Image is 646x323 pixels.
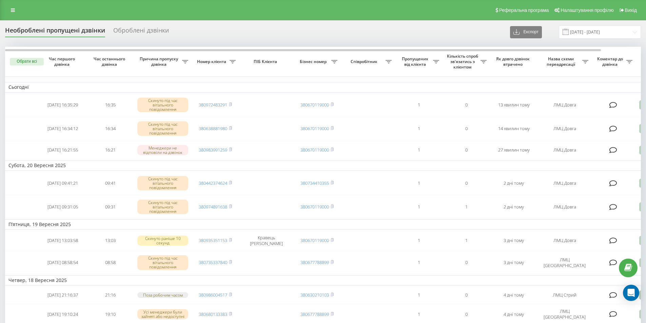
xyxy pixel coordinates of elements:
div: Усі менеджери були зайняті або недоступні [137,309,188,319]
td: 1 [395,287,443,303]
a: 380670119000 [300,237,329,243]
td: 1 [395,231,443,250]
td: 21:16 [86,287,134,303]
a: 380442374624 [199,180,227,186]
td: 16:21 [86,141,134,159]
td: 14 хвилин тому [490,118,537,140]
td: 0 [443,172,490,195]
td: 0 [443,287,490,303]
span: Час першого дзвінка [44,56,81,67]
a: 380677788899 [300,311,329,317]
a: 380638881980 [199,125,227,132]
td: [DATE] 09:31:05 [39,196,86,218]
span: Співробітник [344,59,386,64]
td: [DATE] 21:16:37 [39,287,86,303]
td: 0 [443,118,490,140]
a: 380670119000 [300,147,329,153]
span: ПІБ Клієнта [245,59,288,64]
td: 3 дні тому [490,231,537,250]
td: 16:35 [86,94,134,116]
td: [DATE] 13:03:58 [39,231,86,250]
td: ЛМЦ Довга [537,196,592,218]
span: Як довго дзвінок втрачено [495,56,532,67]
div: Менеджери не відповіли на дзвінок [137,145,188,155]
a: 380630210103 [300,292,329,298]
div: Скинуто раніше 10 секунд [137,236,188,246]
td: 0 [443,94,490,116]
div: Скинуто під час вітального повідомлення [137,255,188,270]
div: Оброблені дзвінки [113,27,169,37]
td: 1 [443,231,490,250]
div: Скинуто під час вітального повідомлення [137,98,188,113]
span: Причина пропуску дзвінка [137,56,182,67]
a: 380670119000 [300,204,329,210]
div: Open Intercom Messenger [623,285,639,301]
td: 2 дні тому [490,172,537,195]
span: Кількість спроб зв'язатись з клієнтом [446,54,481,69]
td: ЛМЦ Довга [537,118,592,140]
td: 13 хвилин тому [490,94,537,116]
td: 4 дні тому [490,287,537,303]
td: [DATE] 09:41:21 [39,172,86,195]
a: 380734410355 [300,180,329,186]
td: 1 [395,251,443,274]
td: ЛМЦ Довга [537,94,592,116]
a: 380677788899 [300,259,329,265]
td: ЛМЦ Довга [537,172,592,195]
button: Обрати всі [10,58,44,65]
td: 2 дні тому [490,196,537,218]
td: 1 [395,196,443,218]
div: Скинуто під час вітального повідомлення [137,200,188,215]
a: 380972483291 [199,102,227,108]
td: ЛМЦ Довга [537,141,592,159]
a: 380670119000 [300,102,329,108]
span: Бізнес номер [297,59,331,64]
td: 1 [395,172,443,195]
a: 380735337840 [199,259,227,265]
a: 380935351153 [199,237,227,243]
div: Скинуто під час вітального повідомлення [137,176,188,191]
td: 0 [443,141,490,159]
td: 13:03 [86,231,134,250]
a: 380680133383 [199,311,227,317]
span: Назва схеми переадресації [541,56,582,67]
td: ЛМЦ Стрий [537,287,592,303]
td: 0 [443,251,490,274]
td: [DATE] 08:58:54 [39,251,86,274]
td: 1 [395,94,443,116]
td: ЛМЦ [GEOGRAPHIC_DATA] [537,251,592,274]
td: 16:34 [86,118,134,140]
span: Реферальна програма [499,7,549,13]
td: 1 [443,196,490,218]
a: 380986004517 [199,292,227,298]
a: 380974891638 [199,204,227,210]
button: Експорт [510,26,542,38]
td: 3 дні тому [490,251,537,274]
td: 1 [395,141,443,159]
div: Скинуто під час вітального повідомлення [137,121,188,136]
a: 380983991259 [199,147,227,153]
a: 380670119000 [300,125,329,132]
td: 27 хвилин тому [490,141,537,159]
td: [DATE] 16:35:29 [39,94,86,116]
span: Налаштування профілю [561,7,613,13]
td: 08:58 [86,251,134,274]
span: Коментар до дзвінка [595,56,626,67]
td: 09:41 [86,172,134,195]
span: Вихід [625,7,637,13]
span: Пропущених від клієнта [398,56,433,67]
td: 1 [395,118,443,140]
td: [DATE] 16:21:55 [39,141,86,159]
td: [DATE] 16:34:12 [39,118,86,140]
td: Кравець [PERSON_NAME] [239,231,293,250]
span: Номер клієнта [195,59,230,64]
td: 09:31 [86,196,134,218]
span: Час останнього дзвінка [92,56,129,67]
div: Необроблені пропущені дзвінки [5,27,105,37]
td: ЛМЦ Довга [537,231,592,250]
div: Поза робочим часом [137,292,188,298]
